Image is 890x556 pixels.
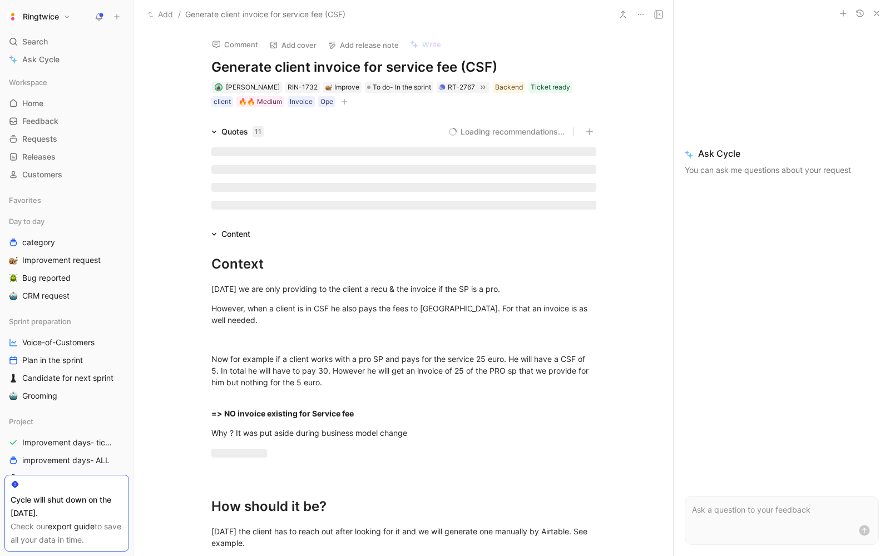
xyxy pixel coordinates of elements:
span: Improvement request [22,255,101,266]
a: Ask Cycle [4,51,129,68]
div: Quotes11 [207,125,268,138]
div: Invoice [290,96,313,107]
span: Ask Cycle [685,147,879,160]
a: improvement days- ALL [4,452,129,469]
a: Feedback [4,113,129,130]
button: Add cover [264,37,322,53]
span: Requests [22,133,57,145]
div: Day to daycategory🐌Improvement request🪲Bug reported🤖CRM request [4,213,129,304]
a: ♟️Candidate for next sprint [4,370,129,386]
a: 🪲Bug reported [4,270,129,286]
p: You can ask me questions about your request [685,163,879,177]
button: Comment [207,37,263,52]
img: 🐌 [9,256,18,265]
img: ♟️ [9,374,18,383]
img: 🐌 [325,84,332,91]
span: Day to day [9,216,44,227]
div: Project [4,413,129,430]
button: Write [405,37,446,52]
div: Quotes [221,125,264,138]
strong: => NO invoice existing for Service fee [211,409,354,418]
button: Add [145,8,176,21]
button: ♟️ [7,471,20,485]
span: Generate client invoice for service fee (CSF) [185,8,345,21]
span: Write [422,39,441,49]
span: Card investigations [22,473,92,484]
a: 🐌Improvement request [4,252,129,269]
div: Day to day [4,213,129,230]
a: Home [4,95,129,112]
div: Check our to save all your data in time. [11,520,123,547]
div: 11 [253,126,264,137]
a: 🤖CRM request [4,287,129,304]
img: 🤖 [9,391,18,400]
button: ♟️ [7,371,20,385]
div: Improve [325,82,359,93]
div: Why ? It was put aside during business model change [211,427,596,439]
div: ProjectImprovement days- tickets readyimprovement days- ALL♟️Card investigations [4,413,129,487]
span: category [22,237,55,248]
a: Plan in the sprint [4,352,129,369]
div: Content [221,227,250,241]
button: 🪲 [7,271,20,285]
a: Customers [4,166,129,183]
a: Voice-of-Customers [4,334,129,351]
div: To do- In the sprint [365,82,433,93]
span: Candidate for next sprint [22,373,113,384]
div: Context [211,254,596,274]
span: Search [22,35,48,48]
span: Plan in the sprint [22,355,83,366]
a: Requests [4,131,129,147]
div: RT-2767 [448,82,475,93]
div: Backend [495,82,523,93]
div: How should it be? [211,497,596,517]
button: RingtwiceRingtwice [4,9,73,24]
div: Ope [320,96,333,107]
div: Favorites [4,192,129,209]
span: CRM request [22,290,70,301]
div: Cycle will shut down on the [DATE]. [11,493,123,520]
span: Feedback [22,116,58,127]
a: Improvement days- tickets ready [4,434,129,451]
div: [DATE] we are only providing to the client a recu & the invoice if the SP is a pro. [211,283,596,295]
button: 🤖 [7,289,20,302]
span: Project [9,416,33,427]
img: avatar [215,85,221,91]
a: 🤖Grooming [4,388,129,404]
span: Grooming [22,390,57,401]
img: Ringtwice [7,11,18,22]
div: Search [4,33,129,50]
a: export guide [48,522,95,531]
span: Favorites [9,195,41,206]
div: Sprint preparation [4,313,129,330]
button: Loading recommendations... [448,125,565,138]
span: [PERSON_NAME] [226,83,280,91]
span: To do- In the sprint [373,82,431,93]
a: Releases [4,148,129,165]
div: RIN-1732 [288,82,318,93]
a: ♟️Card investigations [4,470,129,487]
div: 🔥🔥 Medium [239,96,282,107]
button: Add release note [323,37,404,53]
button: 🐌 [7,254,20,267]
span: Home [22,98,43,109]
span: Sprint preparation [9,316,71,327]
span: Ask Cycle [22,53,60,66]
span: / [178,8,181,21]
h1: Generate client invoice for service fee (CSF) [211,58,596,76]
button: 🤖 [7,389,20,403]
span: Voice-of-Customers [22,337,95,348]
div: Now for example if a client works with a pro SP and pays for the service 25 euro. He will have a ... [211,353,596,400]
span: Bug reported [22,272,71,284]
span: Releases [22,151,56,162]
div: Workspace [4,74,129,91]
div: 🐌Improve [323,82,362,93]
div: However, when a client is in CSF he also pays the fees to [GEOGRAPHIC_DATA]. For that an invoice ... [211,302,596,326]
span: Improvement days- tickets ready [22,437,116,448]
div: Ticket ready [531,82,570,93]
h1: Ringtwice [23,12,59,22]
div: Sprint preparationVoice-of-CustomersPlan in the sprint♟️Candidate for next sprint🤖Grooming [4,313,129,404]
span: improvement days- ALL [22,455,110,466]
span: Customers [22,169,62,180]
div: client [214,96,231,107]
